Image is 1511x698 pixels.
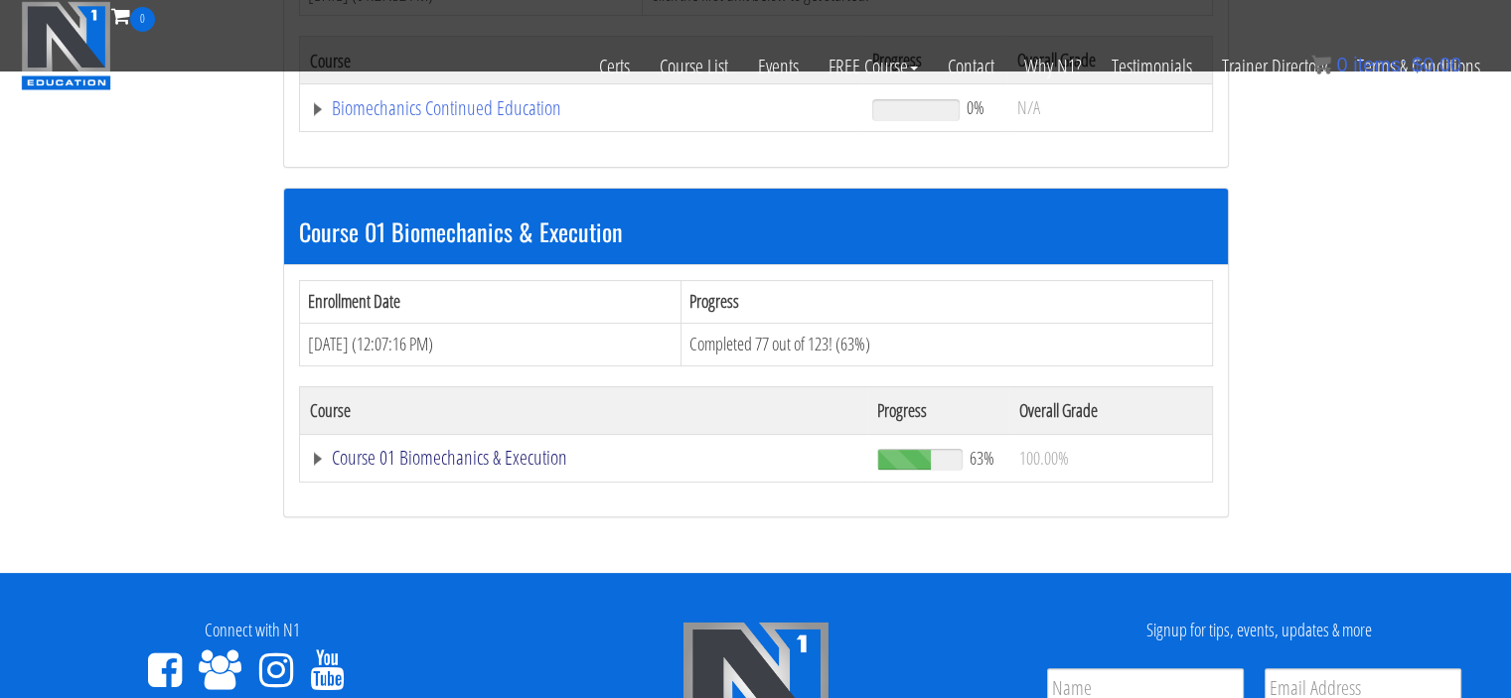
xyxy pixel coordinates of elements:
a: Course 01 Biomechanics & Execution [310,448,858,468]
th: Progress [867,386,1009,434]
span: items: [1353,54,1406,75]
span: 0 [130,7,155,32]
span: 63% [970,447,994,469]
a: Why N1? [1009,32,1097,101]
h4: Connect with N1 [15,621,489,640]
a: Terms & Conditions [1342,32,1495,101]
th: Overall Grade [1009,386,1212,434]
span: 0% [967,96,984,118]
td: N/A [1007,84,1212,132]
a: Trainer Directory [1207,32,1342,101]
th: Enrollment Date [299,281,680,324]
img: icon11.png [1311,55,1331,74]
a: 0 [111,2,155,29]
a: FREE Course [814,32,933,101]
a: 0 items: $0.00 [1311,54,1461,75]
a: Biomechanics Continued Education [310,98,853,118]
td: 100.00% [1009,434,1212,482]
a: Events [743,32,814,101]
a: Testimonials [1097,32,1207,101]
h3: Course 01 Biomechanics & Execution [299,218,1213,244]
td: Completed 77 out of 123! (63%) [680,323,1212,365]
a: Certs [584,32,645,101]
th: Progress [680,281,1212,324]
img: n1-education [21,1,111,90]
span: 0 [1336,54,1347,75]
td: [DATE] (12:07:16 PM) [299,323,680,365]
th: Course [299,386,867,434]
bdi: 0.00 [1412,54,1461,75]
a: Contact [933,32,1009,101]
a: Course List [645,32,743,101]
span: $ [1412,54,1423,75]
h4: Signup for tips, events, updates & more [1022,621,1496,640]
